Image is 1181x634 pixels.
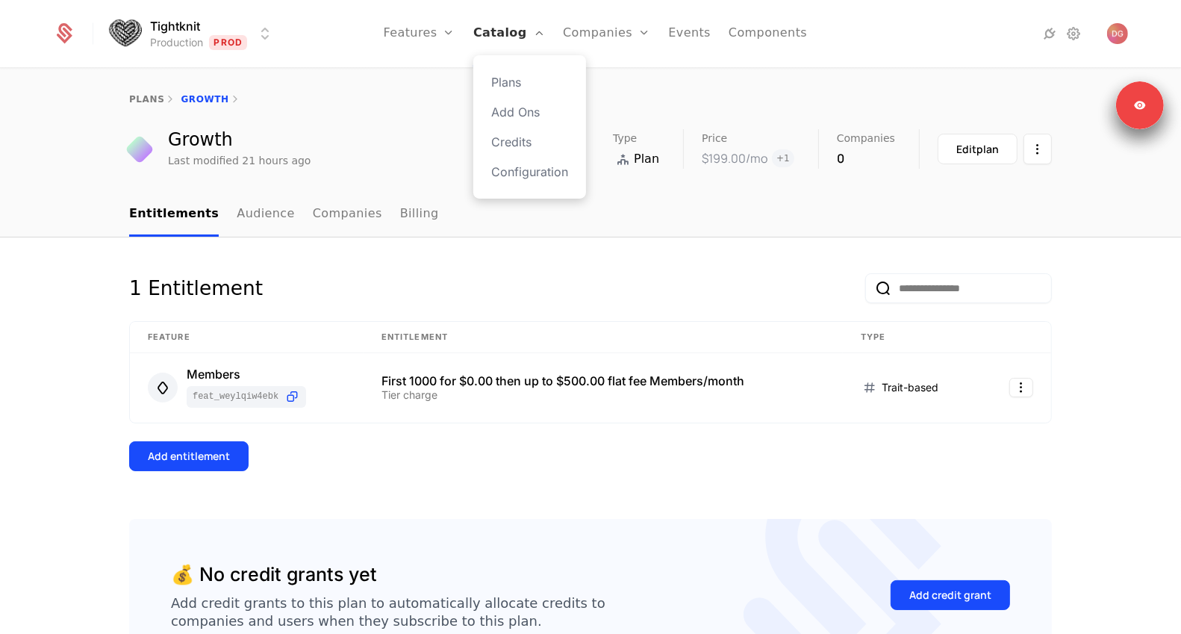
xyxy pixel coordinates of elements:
span: Tightknit [150,17,200,35]
th: Type [843,322,979,353]
a: Configuration [491,163,568,181]
div: First 1000 for $0.00 then up to $500.00 flat fee Members/month [381,375,825,387]
span: Price [702,133,727,143]
button: Add entitlement [129,441,249,471]
nav: Main [129,193,1052,237]
span: Companies [837,133,895,143]
div: Production [150,35,203,50]
div: Tier charge [381,390,825,400]
a: Billing [400,193,439,237]
div: 1 Entitlement [129,273,263,303]
span: Prod [209,35,247,50]
img: Danny Gomes [1107,23,1128,44]
a: Entitlements [129,193,219,237]
div: 0 [837,149,895,167]
ul: Choose Sub Page [129,193,439,237]
a: Plans [491,73,568,91]
button: Editplan [938,134,1018,164]
span: Trait-based [882,380,938,395]
div: Add entitlement [148,449,230,464]
button: Select action [1023,134,1052,164]
span: Type [613,133,637,143]
a: plans [129,94,164,105]
div: $199.00 /mo [702,149,767,167]
span: feat_WeyLQiw4ebk [193,391,278,403]
th: Feature [130,322,364,353]
button: Add credit grant [891,580,1010,610]
a: Add Ons [491,103,568,121]
div: Members [187,368,306,380]
div: Add credit grant [909,588,991,603]
a: Settings [1065,25,1083,43]
div: Last modified 21 hours ago [168,153,311,168]
img: Tightknit [107,16,143,52]
button: Open user button [1107,23,1128,44]
a: Integrations [1041,25,1059,43]
span: + 1 [772,149,794,167]
a: Audience [237,193,295,237]
a: Companies [313,193,382,237]
div: Add credit grants to this plan to automatically allocate credits to companies and users when they... [171,594,605,630]
div: 💰 No credit grants yet [171,561,377,589]
span: Plan [634,150,659,168]
div: Edit plan [956,142,999,157]
button: Select action [1009,378,1033,397]
th: Entitlement [364,322,843,353]
div: Growth [168,131,311,149]
a: Credits [491,133,568,151]
button: Select environment [111,17,274,50]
